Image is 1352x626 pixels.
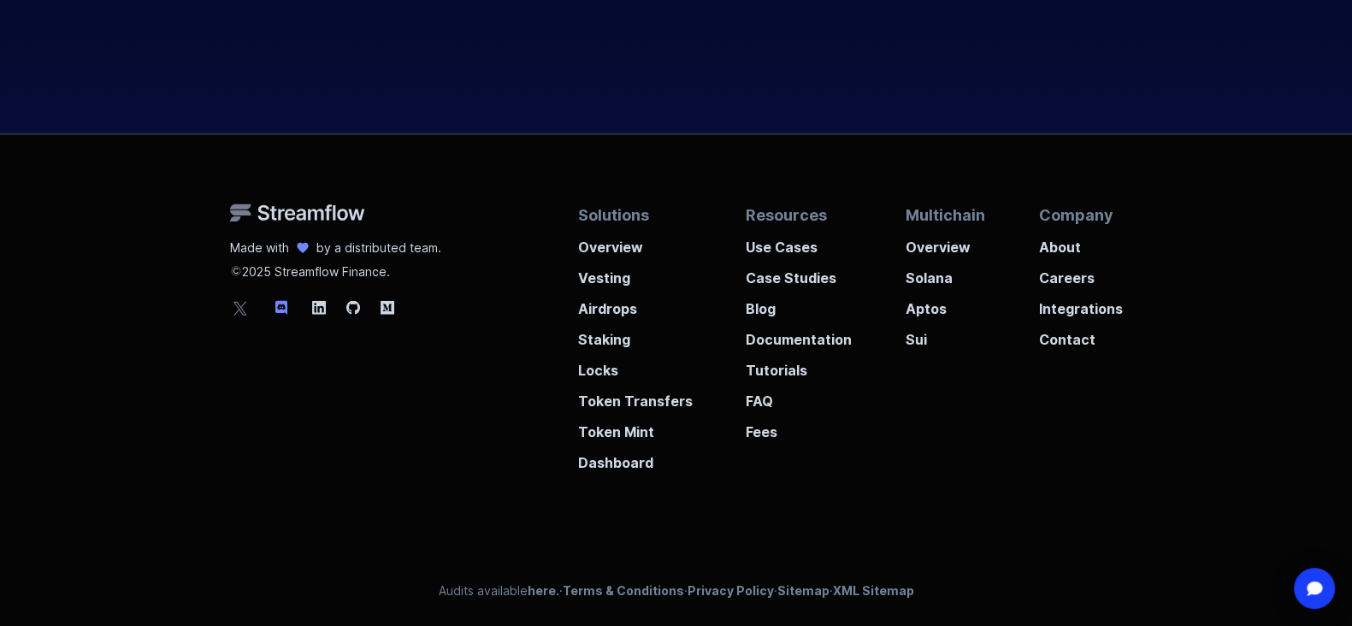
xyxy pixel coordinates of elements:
[578,204,693,227] p: Solutions
[688,583,774,598] a: Privacy Policy
[746,227,852,257] a: Use Cases
[578,319,693,350] a: Staking
[578,350,693,381] a: Locks
[746,288,852,319] a: Blog
[578,257,693,288] a: Vesting
[906,227,985,257] a: Overview
[833,583,914,598] a: XML Sitemap
[746,381,852,411] a: FAQ
[1038,227,1122,257] a: About
[1038,288,1122,319] a: Integrations
[746,319,852,350] a: Documentation
[528,583,559,598] a: here.
[906,204,985,227] p: Multichain
[578,442,693,473] a: Dashboard
[316,239,441,257] p: by a distributed team.
[230,204,365,222] img: Streamflow Logo
[777,583,830,598] a: Sitemap
[439,582,914,599] p: Audits available · · · ·
[746,350,852,381] a: Tutorials
[578,227,693,257] a: Overview
[906,319,985,350] a: Sui
[1038,257,1122,288] a: Careers
[578,411,693,442] a: Token Mint
[230,239,289,257] p: Made with
[746,411,852,442] a: Fees
[1038,204,1122,227] p: Company
[746,257,852,288] a: Case Studies
[230,257,441,281] p: 2025 Streamflow Finance.
[906,257,985,288] a: Solana
[563,583,684,598] a: Terms & Conditions
[578,381,693,411] a: Token Transfers
[746,204,852,227] p: Resources
[578,288,693,319] a: Airdrops
[1294,568,1335,609] div: Open Intercom Messenger
[1038,319,1122,350] a: Contact
[906,288,985,319] a: Aptos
